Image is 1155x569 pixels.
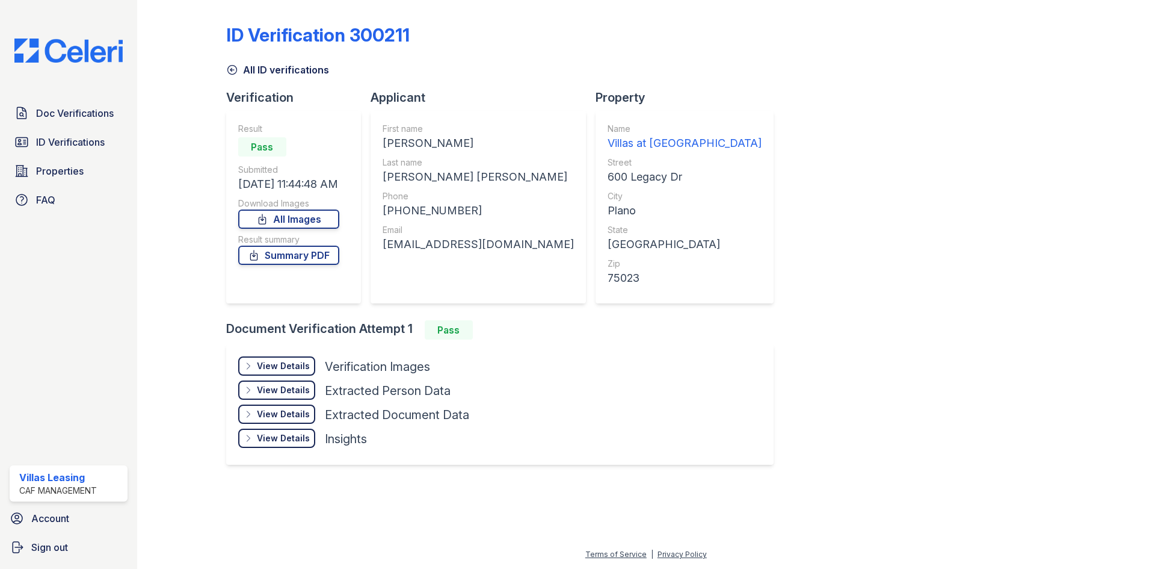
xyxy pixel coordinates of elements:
a: Properties [10,159,128,183]
a: FAQ [10,188,128,212]
span: FAQ [36,193,55,207]
a: All Images [238,210,339,229]
div: 75023 [608,270,762,287]
span: ID Verifications [36,135,105,149]
a: Privacy Policy [658,550,707,559]
div: View Details [257,384,310,396]
div: [PERSON_NAME] [383,135,574,152]
div: Pass [425,320,473,340]
a: ID Verifications [10,130,128,154]
div: Phone [383,190,574,202]
img: CE_Logo_Blue-a8612792a0a2168367f1c8372b55b34899dd931a85d93a1a3d3e32e68fde9ad4.png [5,39,132,63]
div: [DATE] 11:44:48 AM [238,176,339,193]
div: Result summary [238,234,339,246]
div: Extracted Document Data [325,406,469,423]
a: Account [5,506,132,530]
div: [PERSON_NAME] [PERSON_NAME] [383,169,574,185]
div: View Details [257,432,310,444]
div: Last name [383,157,574,169]
div: Insights [325,431,367,447]
a: Sign out [5,535,132,559]
div: Email [383,224,574,236]
div: Pass [238,137,286,157]
div: Verification [226,89,371,106]
div: Extracted Person Data [325,382,451,399]
span: Properties [36,164,84,178]
div: CAF Management [19,485,97,497]
div: Result [238,123,339,135]
div: Street [608,157,762,169]
div: Verification Images [325,358,430,375]
a: Doc Verifications [10,101,128,125]
div: State [608,224,762,236]
div: Download Images [238,197,339,210]
div: Submitted [238,164,339,176]
div: City [608,190,762,202]
div: First name [383,123,574,135]
div: | [651,550,653,559]
a: All ID verifications [226,63,329,77]
div: Document Verification Attempt 1 [226,320,783,340]
div: View Details [257,360,310,372]
a: Summary PDF [238,246,339,265]
div: Villas at [GEOGRAPHIC_DATA] [608,135,762,152]
div: Applicant [371,89,596,106]
div: [PHONE_NUMBER] [383,202,574,219]
div: View Details [257,408,310,420]
div: Property [596,89,783,106]
div: Zip [608,258,762,270]
a: Terms of Service [585,550,647,559]
div: Name [608,123,762,135]
a: Name Villas at [GEOGRAPHIC_DATA] [608,123,762,152]
span: Doc Verifications [36,106,114,120]
div: [EMAIL_ADDRESS][DOMAIN_NAME] [383,236,574,253]
div: Villas Leasing [19,470,97,485]
span: Account [31,511,69,526]
div: 600 Legacy Dr [608,169,762,185]
div: [GEOGRAPHIC_DATA] [608,236,762,253]
div: Plano [608,202,762,219]
span: Sign out [31,540,68,555]
div: ID Verification 300211 [226,24,410,46]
